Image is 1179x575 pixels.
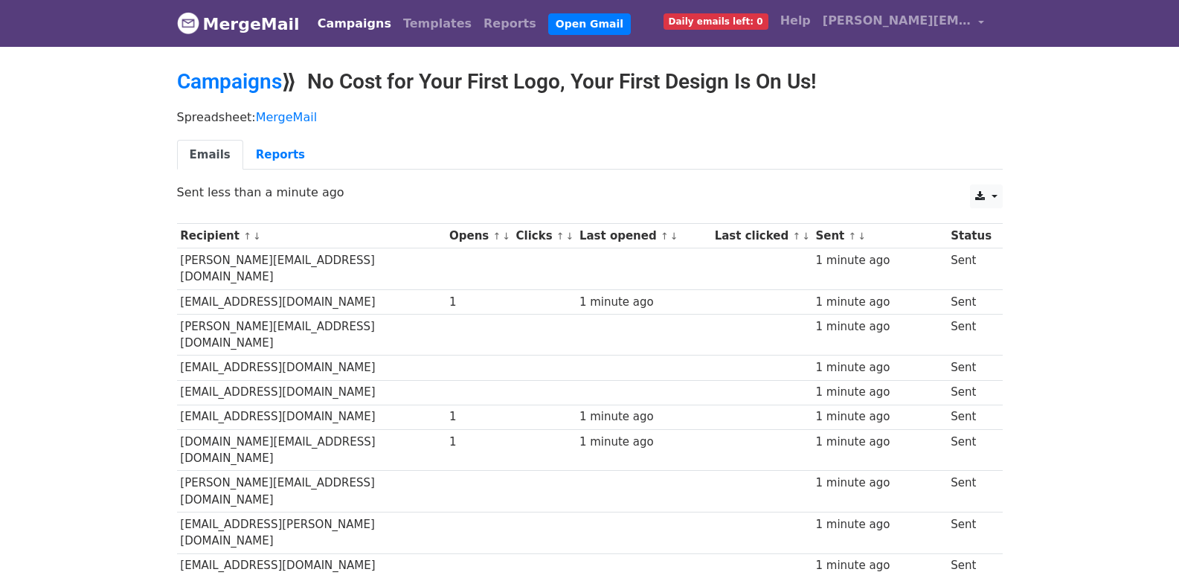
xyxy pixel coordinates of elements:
a: ↑ [792,231,800,242]
a: ↓ [858,231,866,242]
th: Clicks [513,224,576,248]
td: Sent [947,248,995,290]
a: Open Gmail [548,13,631,35]
a: ↑ [556,231,565,242]
a: ↑ [849,231,857,242]
p: Spreadsheet: [177,109,1003,125]
th: Last clicked [711,224,812,248]
td: Sent [947,314,995,356]
a: Emails [177,140,243,170]
h2: ⟫ No Cost for Your First Logo, Your First Design Is On Us! [177,69,1003,94]
td: [EMAIL_ADDRESS][DOMAIN_NAME] [177,289,446,314]
div: 1 [449,434,509,451]
td: [EMAIL_ADDRESS][DOMAIN_NAME] [177,380,446,405]
a: ↑ [492,231,501,242]
a: ↑ [243,231,251,242]
div: 1 minute ago [815,516,943,533]
td: Sent [947,512,995,553]
a: Reports [478,9,542,39]
a: MergeMail [177,8,300,39]
td: [PERSON_NAME][EMAIL_ADDRESS][DOMAIN_NAME] [177,248,446,290]
td: Sent [947,471,995,513]
a: ↓ [802,231,810,242]
td: [EMAIL_ADDRESS][DOMAIN_NAME] [177,405,446,429]
td: Sent [947,289,995,314]
th: Status [947,224,995,248]
div: 1 [449,294,509,311]
td: [EMAIL_ADDRESS][PERSON_NAME][DOMAIN_NAME] [177,512,446,553]
img: MergeMail logo [177,12,199,34]
a: Campaigns [312,9,397,39]
a: Help [774,6,817,36]
td: [DOMAIN_NAME][EMAIL_ADDRESS][DOMAIN_NAME] [177,429,446,471]
td: Sent [947,405,995,429]
td: [PERSON_NAME][EMAIL_ADDRESS][DOMAIN_NAME] [177,314,446,356]
div: 1 minute ago [815,294,943,311]
span: [PERSON_NAME][EMAIL_ADDRESS][DOMAIN_NAME] [823,12,971,30]
div: 1 minute ago [815,434,943,451]
a: [PERSON_NAME][EMAIL_ADDRESS][DOMAIN_NAME] [817,6,991,41]
a: ↓ [670,231,678,242]
div: 1 minute ago [579,434,707,451]
div: 1 minute ago [815,359,943,376]
a: Templates [397,9,478,39]
th: Opens [446,224,513,248]
div: 1 minute ago [815,252,943,269]
a: ↑ [661,231,669,242]
td: Sent [947,380,995,405]
div: 1 minute ago [815,318,943,335]
td: Sent [947,356,995,380]
div: 1 minute ago [815,384,943,401]
a: ↓ [253,231,261,242]
td: [EMAIL_ADDRESS][DOMAIN_NAME] [177,356,446,380]
p: Sent less than a minute ago [177,184,1003,200]
div: 1 minute ago [815,475,943,492]
div: 1 minute ago [815,408,943,425]
th: Last opened [576,224,711,248]
a: Daily emails left: 0 [658,6,774,36]
td: [PERSON_NAME][EMAIL_ADDRESS][DOMAIN_NAME] [177,471,446,513]
a: ↓ [502,231,510,242]
div: 1 [449,408,509,425]
span: Daily emails left: 0 [664,13,768,30]
div: 1 minute ago [815,557,943,574]
a: Reports [243,140,318,170]
th: Recipient [177,224,446,248]
div: 1 minute ago [579,408,707,425]
a: Campaigns [177,69,282,94]
a: ↓ [566,231,574,242]
th: Sent [812,224,948,248]
td: Sent [947,429,995,471]
div: 1 minute ago [579,294,707,311]
a: MergeMail [256,110,317,124]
